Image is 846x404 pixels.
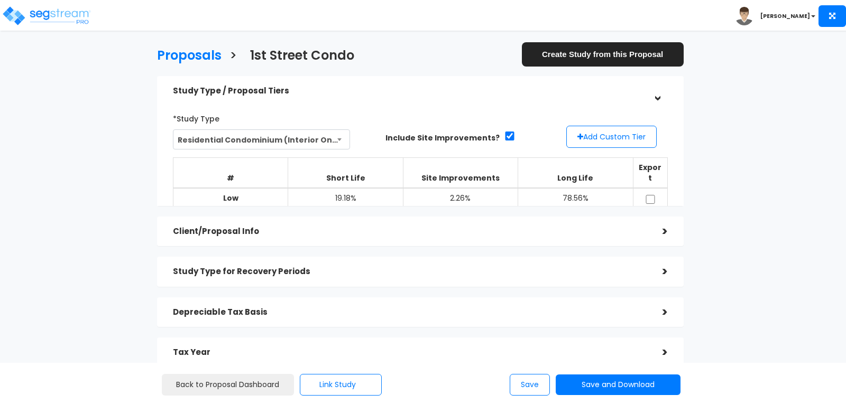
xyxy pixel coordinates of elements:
h5: Study Type / Proposal Tiers [173,87,647,96]
h5: Depreciable Tax Basis [173,308,647,317]
button: Add Custom Tier [566,126,657,148]
th: Short Life [288,157,403,188]
label: *Study Type [173,110,219,124]
h3: Proposals [157,49,222,65]
th: Site Improvements [403,157,518,188]
h3: 1st Street Condo [250,49,354,65]
b: Low [223,193,238,203]
a: Back to Proposal Dashboard [162,374,294,396]
div: > [647,264,668,280]
td: 19.18% [288,188,403,211]
td: 78.56% [518,188,633,211]
h5: Client/Proposal Info [173,227,647,236]
button: Save and Download [556,374,681,395]
span: Residential Condominium (Interior Only) [173,129,350,149]
button: Save [510,374,550,396]
div: > [647,223,668,240]
th: Export [633,157,667,188]
div: > [649,80,665,101]
h3: > [229,49,237,65]
th: # [173,157,288,188]
span: Residential Condominium (Interior Only) [173,130,350,150]
td: 2.26% [403,188,518,211]
div: > [647,304,668,321]
h5: Study Type for Recovery Periods [173,267,647,276]
button: Link Study [300,374,382,396]
label: Include Site Improvements? [385,133,500,143]
th: Long Life [518,157,633,188]
a: Create Study from this Proposal [522,42,684,66]
b: [PERSON_NAME] [760,12,810,20]
div: > [647,344,668,361]
img: logo_pro_r.png [2,5,91,26]
a: Proposals [149,38,222,70]
h5: Tax Year [173,348,647,357]
a: 1st Street Condo [242,38,354,70]
img: avatar.png [735,7,753,25]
